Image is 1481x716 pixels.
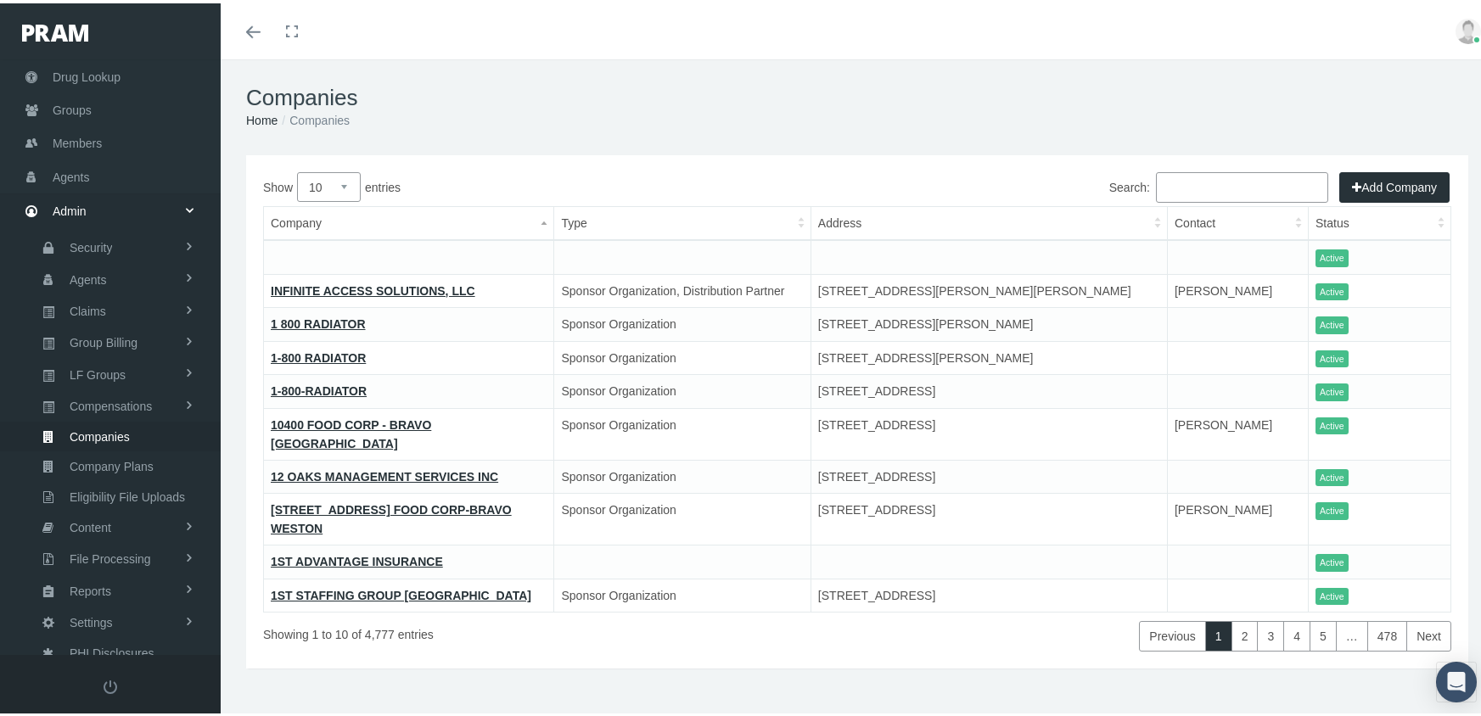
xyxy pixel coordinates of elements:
label: Show entries [263,169,857,199]
td: Sponsor Organization [554,456,811,490]
span: Active [1316,551,1349,568]
a: 5 [1310,618,1337,648]
span: Compensations [70,389,152,417]
div: Open Intercom Messenger [1436,658,1477,699]
th: Status: activate to sort column ascending [1309,204,1451,238]
a: 2 [1231,618,1259,648]
span: Settings [70,605,113,634]
span: Eligibility File Uploads [70,479,185,508]
span: Company Plans [70,449,154,478]
span: Claims [70,294,106,322]
a: 1ST STAFFING GROUP [GEOGRAPHIC_DATA] [271,585,531,599]
span: Group Billing [70,325,137,354]
a: 1-800-RADIATOR [271,381,367,394]
span: Companies [70,419,130,448]
a: 478 [1367,618,1407,648]
td: Sponsor Organization [554,372,811,406]
td: [STREET_ADDRESS][PERSON_NAME] [811,305,1167,338]
th: Company: activate to sort column descending [264,204,554,238]
td: Sponsor Organization [554,338,811,372]
img: user-placeholder.jpg [1456,15,1481,41]
span: Drug Lookup [53,58,121,90]
td: Sponsor Organization [554,405,811,456]
span: Active [1316,585,1349,602]
span: Agents [53,158,90,190]
td: [STREET_ADDRESS] [811,372,1167,406]
a: 1 800 RADIATOR [271,314,366,327]
span: Admin [53,192,87,224]
td: Sponsor Organization [554,490,811,542]
span: Members [53,124,102,156]
a: Home [246,110,278,124]
span: Active [1316,499,1349,517]
td: [PERSON_NAME] [1167,271,1308,305]
input: Search: [1156,169,1328,199]
span: Active [1316,380,1349,398]
th: Address: activate to sort column ascending [811,204,1167,238]
img: PRAM_20_x_78.png [22,21,88,38]
a: 12 OAKS MANAGEMENT SERVICES INC [271,467,498,480]
a: 1ST ADVANTAGE INSURANCE [271,551,443,565]
span: File Processing [70,541,151,570]
td: [STREET_ADDRESS][PERSON_NAME][PERSON_NAME] [811,271,1167,305]
a: … [1336,618,1368,648]
td: [STREET_ADDRESS] [811,456,1167,490]
a: 10400 FOOD CORP - BRAVO [GEOGRAPHIC_DATA] [271,415,431,447]
td: [STREET_ADDRESS][PERSON_NAME] [811,338,1167,372]
td: Sponsor Organization [554,575,811,609]
td: [STREET_ADDRESS] [811,575,1167,609]
td: [PERSON_NAME] [1167,405,1308,456]
a: 1-800 RADIATOR [271,348,366,361]
td: Sponsor Organization, Distribution Partner [554,271,811,305]
span: Agents [70,262,107,291]
span: Active [1316,414,1349,432]
a: [STREET_ADDRESS] FOOD CORP-BRAVO WESTON [271,500,512,532]
span: PHI Disclosures [70,635,154,664]
td: [PERSON_NAME] [1167,490,1308,542]
td: Sponsor Organization [554,305,811,338]
li: Companies [278,108,350,126]
th: Contact: activate to sort column ascending [1167,204,1308,238]
select: Showentries [297,169,361,199]
span: Active [1316,280,1349,298]
span: Active [1316,347,1349,365]
span: Active [1316,466,1349,484]
a: 4 [1283,618,1310,648]
span: Security [70,230,113,259]
span: LF Groups [70,357,126,386]
span: Active [1316,246,1349,264]
td: [STREET_ADDRESS] [811,490,1167,542]
h1: Companies [246,81,1468,108]
a: Previous [1139,618,1205,648]
label: Search: [1109,169,1328,199]
a: INFINITE ACCESS SOLUTIONS, LLC [271,281,475,294]
span: Content [70,510,111,539]
a: 3 [1257,618,1284,648]
td: [STREET_ADDRESS] [811,405,1167,456]
button: Add Company [1339,169,1450,199]
th: Type: activate to sort column ascending [554,204,811,238]
a: Next [1406,618,1451,648]
span: Groups [53,91,92,123]
span: Reports [70,573,111,602]
a: 1 [1205,618,1232,648]
span: Active [1316,313,1349,331]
